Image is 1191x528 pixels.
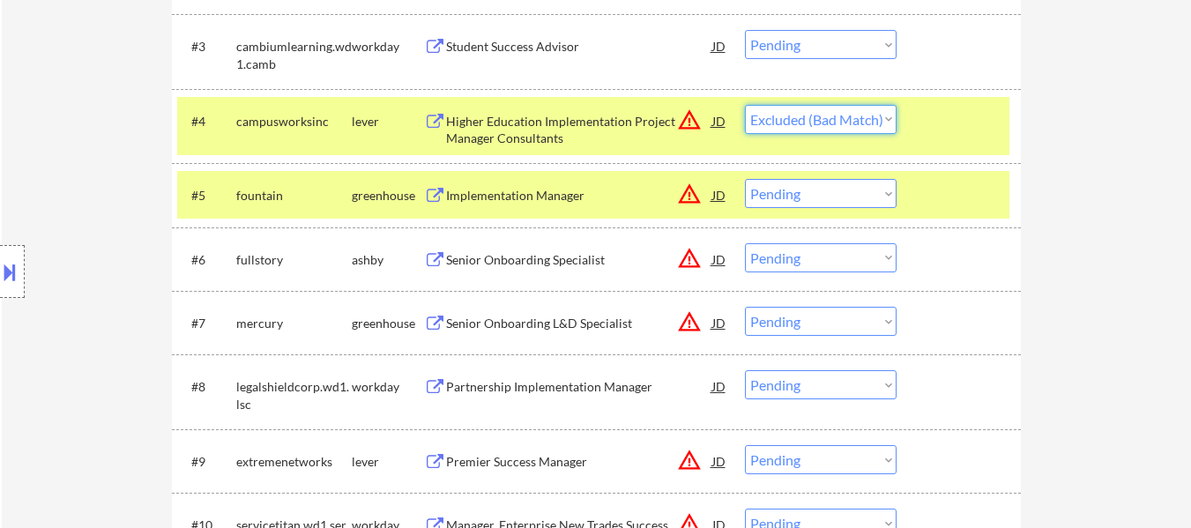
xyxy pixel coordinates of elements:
div: Student Success Advisor [446,38,712,56]
button: warning_amber [677,246,702,271]
button: warning_amber [677,108,702,132]
div: lever [352,113,424,130]
div: greenhouse [352,187,424,205]
div: workday [352,38,424,56]
button: warning_amber [677,309,702,334]
div: extremenetworks [236,453,352,471]
div: JD [711,307,728,338]
div: JD [711,445,728,477]
div: cambiumlearning.wd1.camb [236,38,352,72]
div: JD [711,179,728,211]
div: workday [352,378,424,396]
div: JD [711,370,728,402]
div: #3 [191,38,222,56]
div: greenhouse [352,315,424,332]
div: JD [711,243,728,275]
div: #9 [191,453,222,471]
div: JD [711,105,728,137]
div: Senior Onboarding L&D Specialist [446,315,712,332]
div: Senior Onboarding Specialist [446,251,712,269]
button: warning_amber [677,448,702,472]
div: JD [711,30,728,62]
button: warning_amber [677,182,702,206]
div: Premier Success Manager [446,453,712,471]
div: lever [352,453,424,471]
div: Higher Education Implementation Project Manager Consultants [446,113,712,147]
div: Partnership Implementation Manager [446,378,712,396]
div: Implementation Manager [446,187,712,205]
div: ashby [352,251,424,269]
